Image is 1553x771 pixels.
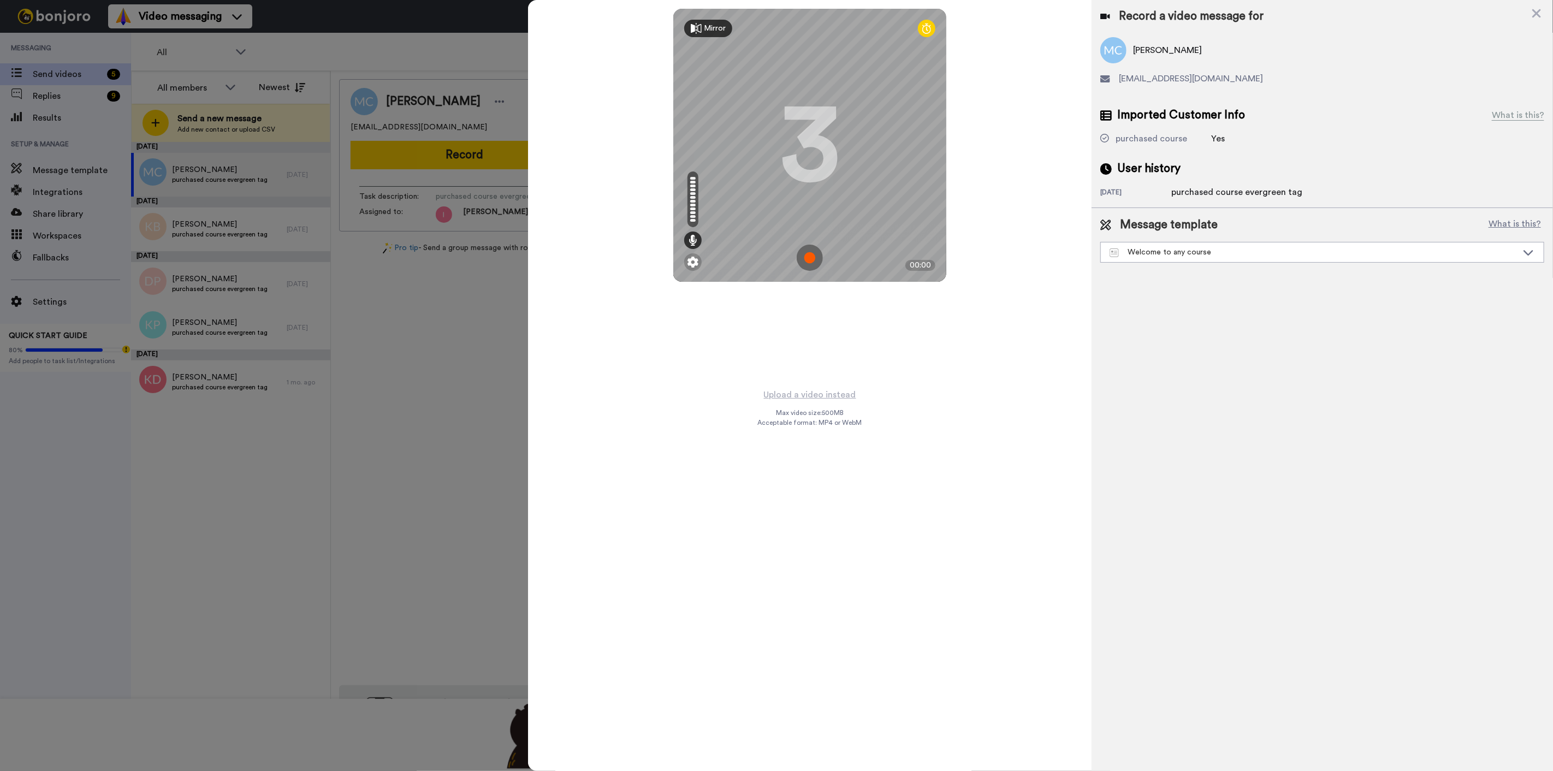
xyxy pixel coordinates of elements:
[776,408,844,417] span: Max video size: 500 MB
[797,245,823,271] img: ic_record_start.svg
[758,418,862,427] span: Acceptable format: MP4 or WebM
[687,257,698,268] img: ic_gear.svg
[761,388,860,402] button: Upload a video instead
[1117,161,1181,177] span: User history
[1119,72,1263,85] span: [EMAIL_ADDRESS][DOMAIN_NAME]
[1116,132,1187,145] div: purchased course
[905,260,935,271] div: 00:00
[1100,188,1171,199] div: [DATE]
[1485,217,1544,233] button: What is this?
[1120,217,1218,233] span: Message template
[1211,134,1225,143] span: Yes
[1110,247,1518,258] div: Welcome to any course
[1117,107,1245,123] span: Imported Customer Info
[780,104,840,186] div: 3
[1492,109,1544,122] div: What is this?
[1171,186,1302,199] div: purchased course evergreen tag
[1110,248,1119,257] img: Message-temps.svg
